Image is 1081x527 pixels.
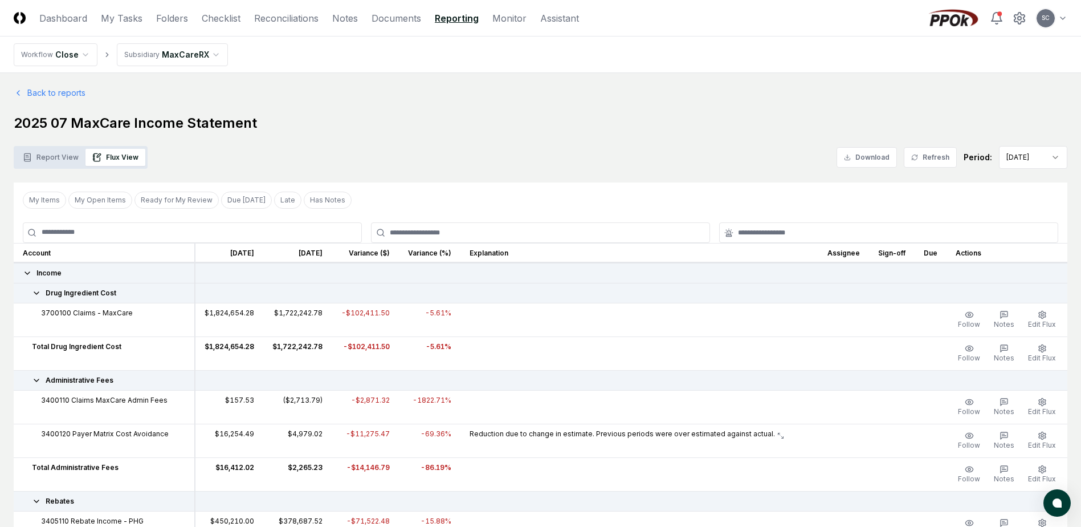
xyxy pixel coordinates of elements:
[41,395,168,406] span: 3400110 Claims MaxCare Admin Fees
[46,496,74,506] span: Rebates
[101,11,142,25] a: My Tasks
[68,192,132,209] button: My Open Items
[958,407,980,416] span: Follow
[399,424,460,457] td: -69.36%
[332,457,399,491] td: -$14,146.79
[332,390,399,424] td: -$2,871.32
[915,243,947,263] th: Due
[926,9,981,27] img: PPOk logo
[14,243,195,263] th: Account
[460,243,818,263] th: Explanation
[14,12,26,24] img: Logo
[195,390,263,424] td: $157.53
[869,243,915,263] th: Sign-off
[41,516,144,526] span: 3405110 Rebate Income - PHG
[14,43,228,66] nav: breadcrumb
[263,337,332,370] td: $1,722,242.78
[1028,441,1056,449] span: Edit Flux
[1026,463,1058,487] button: Edit Flux
[332,337,399,370] td: -$102,411.50
[492,11,527,25] a: Monitor
[85,149,145,166] button: Flux View
[274,192,301,209] button: Late
[470,429,775,439] p: Reduction due to change in estimate. Previous periods were over estimated against actual.
[947,243,1067,263] th: Actions
[332,243,399,263] th: Variance ($)
[195,424,263,457] td: $16,254.49
[195,337,263,370] td: $1,824,654.28
[837,147,897,168] button: Download
[1028,407,1056,416] span: Edit Flux
[332,11,358,25] a: Notes
[21,50,53,60] div: Workflow
[958,475,980,483] span: Follow
[1028,320,1056,329] span: Edit Flux
[46,288,116,298] span: Drug Ingredient Cost
[992,342,1017,366] button: Notes
[992,308,1017,332] button: Notes
[540,11,579,25] a: Assistant
[46,375,113,386] span: Administrative Fees
[964,151,992,163] div: Period:
[399,390,460,424] td: -1822.71%
[904,147,957,168] button: Refresh
[994,354,1014,362] span: Notes
[435,11,479,25] a: Reporting
[36,268,62,278] span: Income
[14,114,1067,132] h1: 2025 07 MaxCare Income Statement
[195,457,263,491] td: $16,412.02
[221,192,272,209] button: Due Today
[1042,14,1050,22] span: SC
[994,407,1014,416] span: Notes
[1026,395,1058,419] button: Edit Flux
[1026,429,1058,453] button: Edit Flux
[195,303,263,337] td: $1,824,654.28
[958,441,980,449] span: Follow
[304,192,352,209] button: Has Notes
[16,149,85,166] button: Report View
[992,463,1017,487] button: Notes
[332,303,399,337] td: -$102,411.50
[992,395,1017,419] button: Notes
[1043,489,1071,517] button: atlas-launcher
[994,475,1014,483] span: Notes
[470,429,784,439] button: Reduction due to change in estimate. Previous periods were over estimated against actual.
[41,308,133,318] span: 3700100 Claims - MaxCare
[1026,308,1058,332] button: Edit Flux
[39,11,87,25] a: Dashboard
[399,457,460,491] td: -86.19%
[202,11,240,25] a: Checklist
[263,243,332,263] th: [DATE]
[23,192,66,209] button: My Items
[1026,342,1058,366] button: Edit Flux
[124,50,160,60] div: Subsidiary
[263,457,332,491] td: $2,265.23
[254,11,319,25] a: Reconciliations
[399,243,460,263] th: Variance (%)
[994,441,1014,449] span: Notes
[956,342,982,366] button: Follow
[399,303,460,337] td: -5.61%
[956,308,982,332] button: Follow
[332,424,399,457] td: -$11,275.47
[399,337,460,370] td: -5.61%
[32,342,121,352] span: Total Drug Ingredient Cost
[994,320,1014,329] span: Notes
[956,463,982,487] button: Follow
[263,303,332,337] td: $1,722,242.78
[195,243,263,263] th: [DATE]
[1028,354,1056,362] span: Edit Flux
[956,429,982,453] button: Follow
[14,87,85,99] a: Back to reports
[41,429,169,439] span: 3400120 Payer Matrix Cost Avoidance
[372,11,421,25] a: Documents
[32,463,119,473] span: Total Administrative Fees
[1035,8,1056,29] button: SC
[263,390,332,424] td: ($2,713.79)
[156,11,188,25] a: Folders
[992,429,1017,453] button: Notes
[958,320,980,329] span: Follow
[958,354,980,362] span: Follow
[956,395,982,419] button: Follow
[134,192,219,209] button: Ready for My Review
